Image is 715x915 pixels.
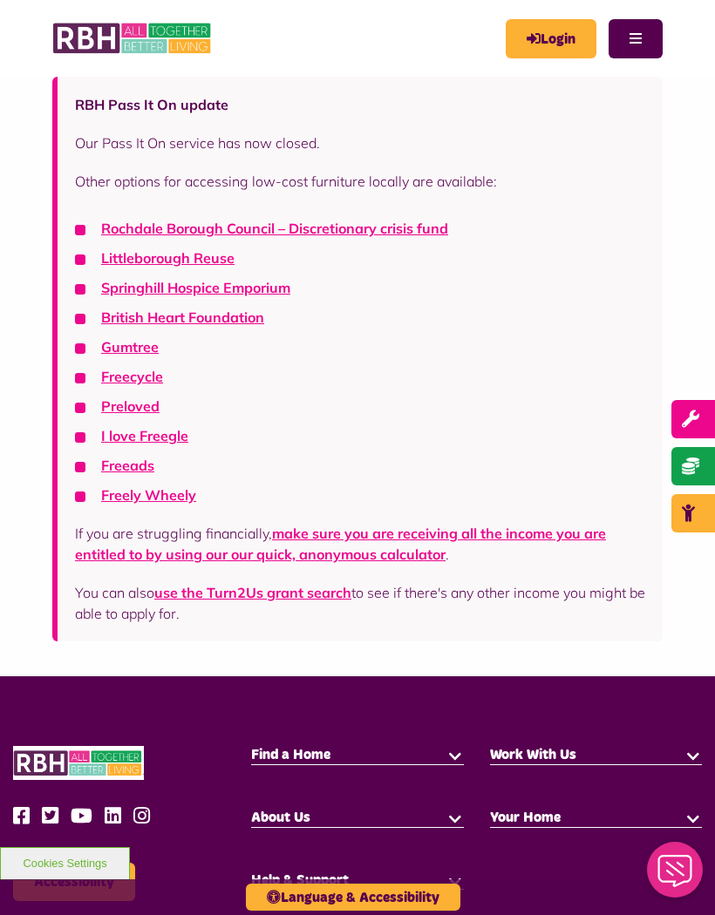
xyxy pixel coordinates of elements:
[75,132,645,153] p: Our Pass It On service has now closed.
[609,19,663,58] button: Navigation
[246,884,460,911] button: Language & Accessibility
[446,746,464,763] button: button
[637,837,715,915] iframe: Netcall Web Assistant for live chat
[490,810,561,824] span: Your Home
[75,523,645,565] p: If you are struggling financially, .
[75,525,606,563] a: make sure you are receiving all the income you are entitled to by using our our quick, anonymous ...
[52,17,214,59] img: RBH
[75,171,645,192] p: Other options for accessing low-cost furniture locally are available:
[446,871,464,889] button: button
[101,308,264,326] a: British Heart Foundation
[251,873,349,887] span: Help & Support
[101,457,154,474] a: Freeads
[75,96,228,113] strong: RBH Pass It On update
[101,338,159,356] a: Gumtree
[101,279,290,296] a: Springhill Hospice Emporium
[101,486,196,504] a: Freely Wheely
[506,19,596,58] a: MyRBH
[101,249,235,267] a: Littleborough Reuse
[251,810,310,824] span: About Us
[251,748,330,762] span: Find a Home
[101,397,160,415] a: Preloved
[684,746,702,763] button: button
[101,427,188,444] a: I love Freegle
[101,368,163,385] a: Freecycle
[446,809,464,826] button: button
[490,748,576,762] span: Work With Us
[75,582,645,624] p: You can also to see if there's any other income you might be able to apply for.
[101,220,448,237] a: Rochdale Borough Council – Discretionary crisis fund
[13,746,144,780] img: RBH
[684,809,702,826] button: button
[154,584,351,601] a: use the Turn2Us grant search - open in a new tab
